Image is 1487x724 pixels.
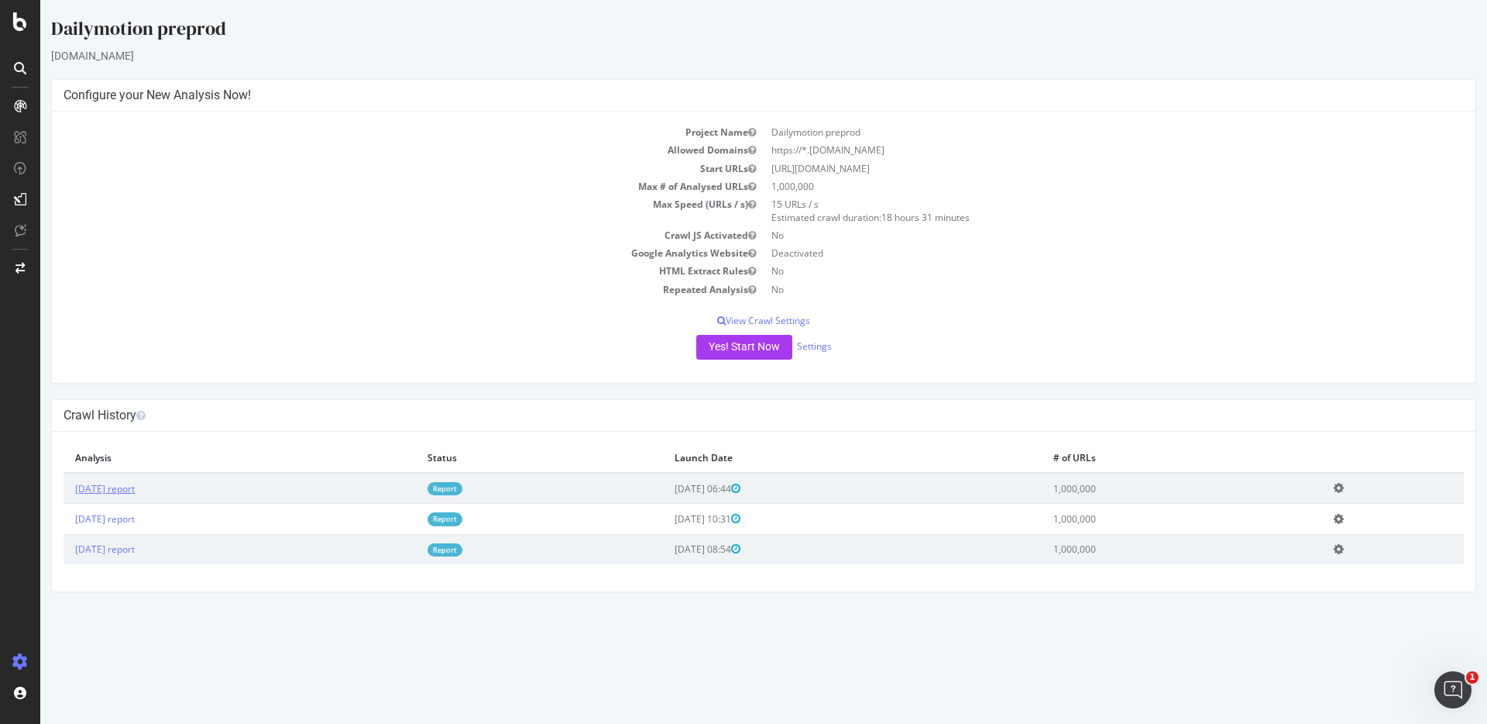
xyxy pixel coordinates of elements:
[11,48,1436,64] div: [DOMAIN_NAME]
[23,178,723,195] td: Max # of Analysed URLs
[1466,671,1478,684] span: 1
[723,281,1423,298] td: No
[387,482,422,495] a: Report
[35,482,94,495] a: [DATE] report
[757,340,792,353] a: Settings
[723,123,1423,141] td: Dailymotion preprod
[23,314,1423,327] p: View Crawl Settings
[11,16,1436,48] div: Dailymotion preprod
[23,123,723,141] td: Project Name
[35,543,94,556] a: [DATE] report
[723,160,1423,178] td: [URL][DOMAIN_NAME]
[623,443,1001,473] th: Launch Date
[23,244,723,262] td: Google Analytics Website
[23,160,723,178] td: Start URLs
[387,543,422,557] a: Report
[634,512,700,526] span: [DATE] 10:31
[23,443,376,473] th: Analysis
[23,226,723,244] td: Crawl JS Activated
[23,408,1423,423] h4: Crawl History
[723,244,1423,262] td: Deactivated
[723,178,1423,195] td: 1,000,000
[376,443,623,473] th: Status
[23,195,723,226] td: Max Speed (URLs / s)
[1001,534,1282,564] td: 1,000,000
[723,226,1423,244] td: No
[23,141,723,159] td: Allowed Domains
[723,262,1423,280] td: No
[1001,473,1282,504] td: 1,000,000
[634,482,700,495] span: [DATE] 06:44
[23,88,1423,103] h4: Configure your New Analysis Now!
[656,335,752,360] button: Yes! Start Now
[23,262,723,280] td: HTML Extract Rules
[841,211,929,224] span: 18 hours 31 minutes
[1001,443,1282,473] th: # of URLs
[35,512,94,526] a: [DATE] report
[1434,671,1472,708] iframe: Intercom live chat
[723,141,1423,159] td: https://*.[DOMAIN_NAME]
[634,543,700,556] span: [DATE] 08:54
[387,512,422,526] a: Report
[723,195,1423,226] td: 15 URLs / s Estimated crawl duration:
[1001,504,1282,534] td: 1,000,000
[23,281,723,298] td: Repeated Analysis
